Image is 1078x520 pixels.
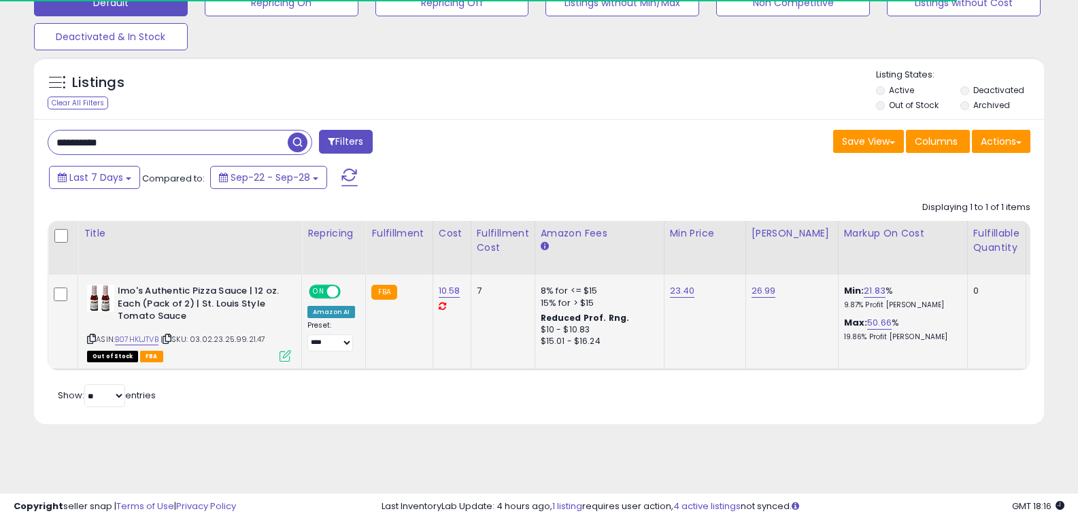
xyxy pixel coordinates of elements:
[541,324,654,336] div: $10 - $10.83
[670,284,695,298] a: 23.40
[844,317,957,342] div: %
[439,284,460,298] a: 10.58
[844,316,868,329] b: Max:
[307,226,360,241] div: Repricing
[477,226,529,255] div: Fulfillment Cost
[889,99,939,111] label: Out of Stock
[319,130,372,154] button: Filters
[176,500,236,513] a: Privacy Policy
[115,334,158,345] a: B07HKLJTVB
[867,316,892,330] a: 50.66
[84,226,296,241] div: Title
[1012,500,1064,513] span: 2025-10-7 18:16 GMT
[752,284,776,298] a: 26.99
[87,285,114,312] img: 51a8ToOognL._SL40_.jpg
[118,285,283,326] b: Imo's Authentic Pizza Sauce | 12 oz. Each (Pack of 2) | St. Louis Style Tomato Sauce
[541,241,549,253] small: Amazon Fees.
[844,300,957,310] p: 9.87% Profit [PERSON_NAME]
[541,312,630,324] b: Reduced Prof. Rng.
[87,285,291,360] div: ASIN:
[116,500,174,513] a: Terms of Use
[48,97,108,109] div: Clear All Filters
[371,285,397,300] small: FBA
[889,84,914,96] label: Active
[844,226,962,241] div: Markup on Cost
[339,286,360,298] span: OFF
[69,171,123,184] span: Last 7 Days
[34,23,188,50] button: Deactivated & In Stock
[673,500,741,513] a: 4 active listings
[307,321,355,351] div: Preset:
[58,389,156,402] span: Show: entries
[439,226,465,241] div: Cost
[541,226,658,241] div: Amazon Fees
[142,172,205,185] span: Compared to:
[906,130,970,153] button: Columns
[49,166,140,189] button: Last 7 Days
[670,226,740,241] div: Min Price
[973,285,1015,297] div: 0
[844,284,864,297] b: Min:
[14,500,63,513] strong: Copyright
[210,166,327,189] button: Sep-22 - Sep-28
[541,297,654,309] div: 15% for > $15
[552,500,582,513] a: 1 listing
[541,336,654,347] div: $15.01 - $16.24
[161,334,266,345] span: | SKU: 03.02.23.25.99.21.47
[973,99,1010,111] label: Archived
[14,500,236,513] div: seller snap | |
[231,171,310,184] span: Sep-22 - Sep-28
[72,73,124,92] h5: Listings
[752,226,832,241] div: [PERSON_NAME]
[973,226,1020,255] div: Fulfillable Quantity
[833,130,904,153] button: Save View
[972,130,1030,153] button: Actions
[838,221,967,275] th: The percentage added to the cost of goods (COGS) that forms the calculator for Min & Max prices.
[371,226,426,241] div: Fulfillment
[382,500,1064,513] div: Last InventoryLab Update: 4 hours ago, requires user action, not synced.
[973,84,1024,96] label: Deactivated
[140,351,163,362] span: FBA
[477,285,524,297] div: 7
[310,286,327,298] span: ON
[844,285,957,310] div: %
[307,306,355,318] div: Amazon AI
[864,284,886,298] a: 21.83
[922,201,1030,214] div: Displaying 1 to 1 of 1 items
[844,332,957,342] p: 19.86% Profit [PERSON_NAME]
[876,69,1044,82] p: Listing States:
[915,135,958,148] span: Columns
[541,285,654,297] div: 8% for <= $15
[87,351,138,362] span: All listings that are currently out of stock and unavailable for purchase on Amazon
